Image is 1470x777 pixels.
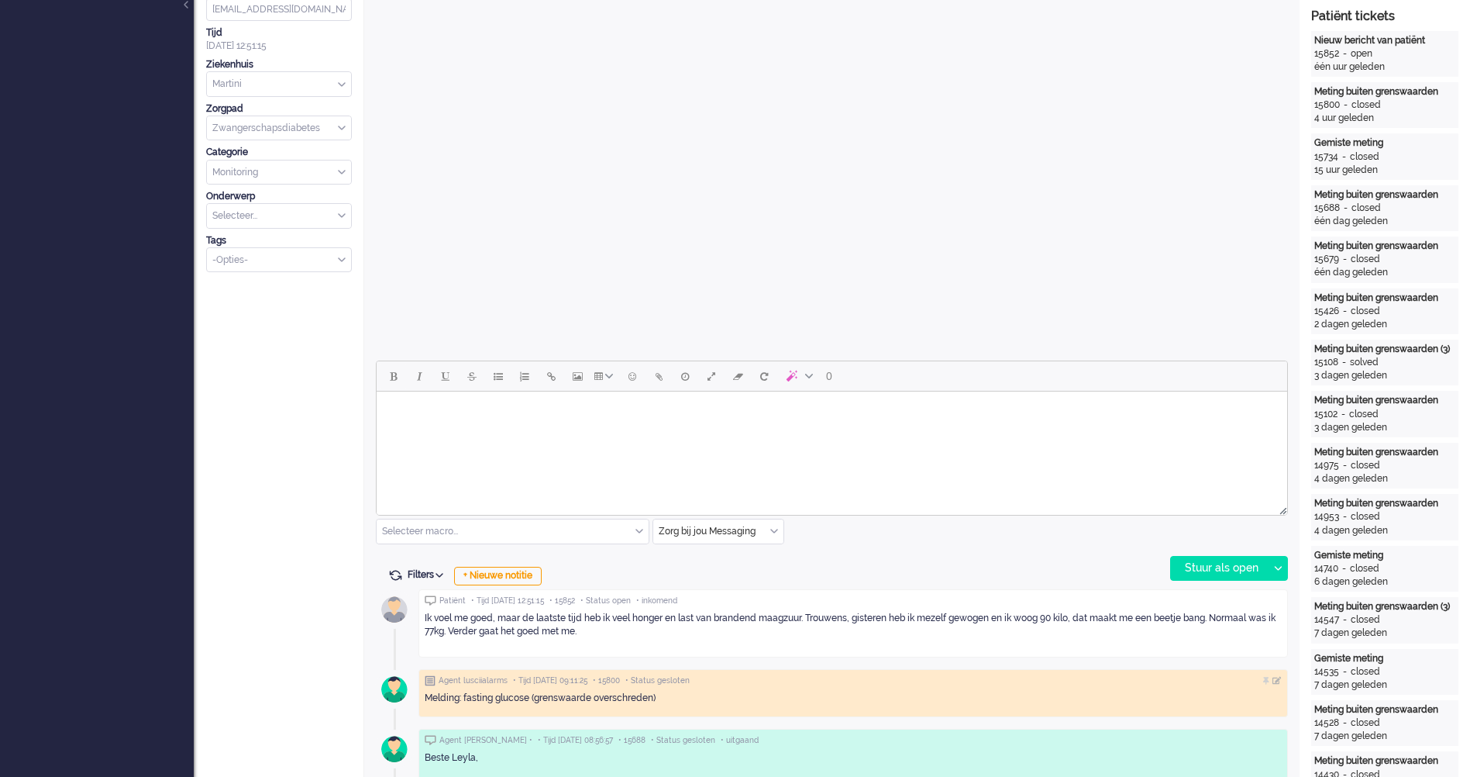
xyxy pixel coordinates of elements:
[1314,600,1455,613] div: Meting buiten grenswaarden (3)
[1314,85,1455,98] div: Meting buiten grenswaarden
[1314,575,1455,589] div: 6 dagen geleden
[1351,459,1380,472] div: closed
[1339,305,1351,318] div: -
[1314,215,1455,228] div: één dag geleden
[511,363,538,389] button: Numbered list
[1274,501,1287,515] div: Resize
[1351,98,1381,112] div: closed
[1314,652,1455,665] div: Gemiste meting
[1350,356,1379,369] div: solved
[439,675,508,686] span: Agent lusciialarms
[375,590,414,629] img: avatar
[1314,627,1455,640] div: 7 dagen geleden
[1314,446,1455,459] div: Meting buiten grenswaarden
[1314,253,1339,266] div: 15679
[1314,318,1455,331] div: 2 dagen geleden
[513,675,587,686] span: • Tijd [DATE] 09:11:25
[1339,665,1351,679] div: -
[698,363,725,389] button: Fullscreen
[206,26,352,40] div: Tijd
[1314,472,1455,485] div: 4 dagen geleden
[1351,202,1381,215] div: closed
[1314,510,1339,523] div: 14953
[826,370,832,382] span: 0
[1338,562,1350,575] div: -
[651,735,715,746] span: • Status gesloten
[1311,8,1458,26] div: Patiënt tickets
[206,58,352,71] div: Ziekenhuis
[206,234,352,247] div: Tags
[1314,112,1455,125] div: 4 uur geleden
[380,363,406,389] button: Bold
[425,596,436,606] img: ic_chat_grey.svg
[432,363,459,389] button: Underline
[1340,98,1351,112] div: -
[408,569,449,580] span: Filters
[1314,343,1455,356] div: Meting buiten grenswaarden (3)
[751,363,777,389] button: Reset content
[425,735,436,745] img: ic_chat_grey.svg
[1339,459,1351,472] div: -
[425,612,1282,638] p: Ik voel me goed, maar de laatste tijd heb ik veel honger en last van brandend maagzuur. Trouwens,...
[1314,150,1338,164] div: 15734
[538,735,613,746] span: • Tijd [DATE] 08:56:57
[1314,730,1455,743] div: 7 dagen geleden
[439,596,466,606] span: Patiënt
[1314,459,1339,472] div: 14975
[625,675,690,686] span: • Status gesloten
[645,363,672,389] button: Add attachment
[1339,510,1351,523] div: -
[549,596,575,606] span: • 15852
[1349,408,1379,421] div: closed
[593,675,620,686] span: • 15800
[1351,665,1380,679] div: closed
[1314,202,1340,215] div: 15688
[1314,305,1339,318] div: 15426
[1350,150,1379,164] div: closed
[1314,679,1455,692] div: 7 dagen geleden
[1351,717,1380,730] div: closed
[1337,408,1349,421] div: -
[1314,497,1455,510] div: Meting buiten grenswaarden
[1171,557,1268,580] div: Stuur als open
[1351,510,1380,523] div: closed
[564,363,590,389] button: Insert/edit image
[454,567,542,585] div: + Nieuwe notitie
[538,363,564,389] button: Insert/edit link
[1314,47,1339,60] div: 15852
[1339,613,1351,627] div: -
[1339,47,1351,60] div: -
[375,670,414,709] img: avatar
[1314,394,1455,407] div: Meting buiten grenswaarden
[721,735,759,746] span: • uitgaand
[590,363,619,389] button: Table
[1339,717,1351,730] div: -
[1339,253,1351,266] div: -
[1351,47,1372,60] div: open
[618,735,645,746] span: • 15688
[619,363,645,389] button: Emoticons
[1351,613,1380,627] div: closed
[439,735,532,746] span: Agent [PERSON_NAME] •
[819,363,839,389] button: 0
[425,692,1282,705] div: Melding: fasting glucose (grenswaarde overschreden)
[580,596,631,606] span: • Status open
[485,363,511,389] button: Bullet list
[1314,60,1455,74] div: één uur geleden
[672,363,698,389] button: Delay message
[1314,717,1339,730] div: 14528
[777,363,819,389] button: AI
[425,675,435,686] img: ic_note_grey.svg
[1314,755,1455,768] div: Meting buiten grenswaarden
[425,751,1282,765] p: Beste Leyla,
[636,596,677,606] span: • inkomend
[725,363,751,389] button: Clear formatting
[206,247,352,273] div: Select Tags
[1314,98,1340,112] div: 15800
[1314,356,1338,369] div: 15108
[1314,549,1455,562] div: Gemiste meting
[1314,292,1455,305] div: Meting buiten grenswaarden
[1338,150,1350,164] div: -
[1314,188,1455,202] div: Meting buiten grenswaarden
